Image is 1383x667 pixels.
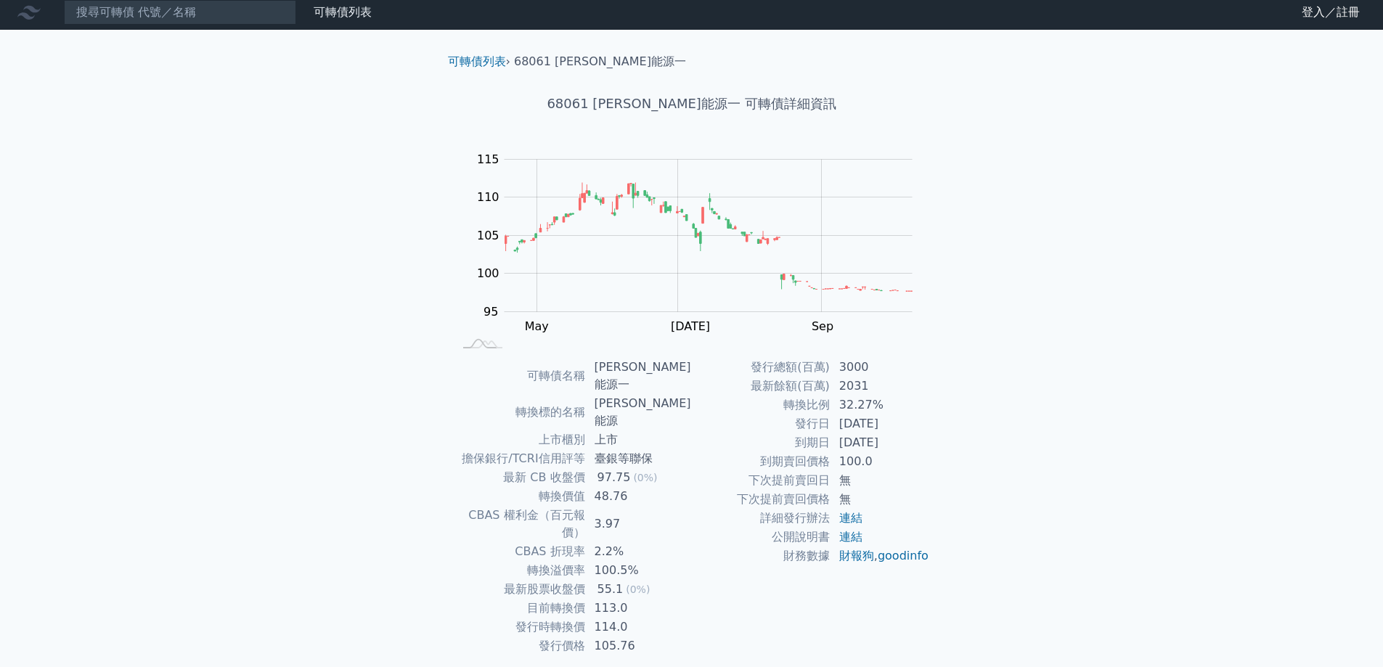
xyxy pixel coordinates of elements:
tspan: 110 [477,190,499,204]
td: 到期賣回價格 [692,452,831,471]
a: 可轉債列表 [314,5,372,19]
td: 最新 CB 收盤價 [454,468,586,487]
td: 目前轉換價 [454,599,586,618]
td: 無 [831,471,930,490]
td: 轉換價值 [454,487,586,506]
li: 68061 [PERSON_NAME]能源一 [514,53,686,70]
td: 無 [831,490,930,509]
td: 3.97 [586,506,692,542]
td: 公開說明書 [692,528,831,547]
td: 最新股票收盤價 [454,580,586,599]
td: 32.27% [831,396,930,414]
td: 113.0 [586,599,692,618]
tspan: May [525,319,549,333]
td: 105.76 [586,637,692,655]
td: 轉換比例 [692,396,831,414]
td: 最新餘額(百萬) [692,377,831,396]
td: 100.0 [831,452,930,471]
tspan: 105 [477,229,499,242]
a: 財報狗 [839,549,874,562]
tspan: 100 [477,266,499,280]
td: [PERSON_NAME]能源一 [586,358,692,394]
span: (0%) [626,584,650,595]
g: Series [505,183,912,292]
a: 可轉債列表 [448,54,506,68]
td: 到期日 [692,433,831,452]
td: 轉換溢價率 [454,561,586,580]
td: 2031 [831,377,930,396]
td: 下次提前賣回日 [692,471,831,490]
g: Chart [470,152,934,333]
td: [DATE] [831,433,930,452]
div: 55.1 [595,581,627,598]
td: 財務數據 [692,547,831,565]
td: [DATE] [831,414,930,433]
td: [PERSON_NAME]能源 [586,394,692,430]
td: 下次提前賣回價格 [692,490,831,509]
td: 114.0 [586,618,692,637]
td: 轉換標的名稱 [454,394,586,430]
tspan: 95 [484,305,498,319]
iframe: Chat Widget [1310,597,1383,667]
a: 連結 [839,511,862,525]
a: 連結 [839,530,862,544]
td: CBAS 權利金（百元報價） [454,506,586,542]
span: (0%) [633,472,657,483]
tspan: Sep [812,319,833,333]
td: 上市櫃別 [454,430,586,449]
td: 可轉債名稱 [454,358,586,394]
tspan: [DATE] [671,319,710,333]
td: 擔保銀行/TCRI信用評等 [454,449,586,468]
td: 48.76 [586,487,692,506]
td: 發行總額(百萬) [692,358,831,377]
div: 97.75 [595,469,634,486]
a: goodinfo [878,549,929,562]
div: 聊天小工具 [1310,597,1383,667]
td: 發行時轉換價 [454,618,586,637]
tspan: 115 [477,152,499,166]
td: 100.5% [586,561,692,580]
li: › [448,53,510,70]
td: , [831,547,930,565]
td: 3000 [831,358,930,377]
td: 發行日 [692,414,831,433]
h1: 68061 [PERSON_NAME]能源一 可轉債詳細資訊 [436,94,947,114]
a: 登入／註冊 [1290,1,1371,24]
td: 臺銀等聯保 [586,449,692,468]
td: 發行價格 [454,637,586,655]
td: CBAS 折現率 [454,542,586,561]
td: 2.2% [586,542,692,561]
td: 上市 [586,430,692,449]
td: 詳細發行辦法 [692,509,831,528]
